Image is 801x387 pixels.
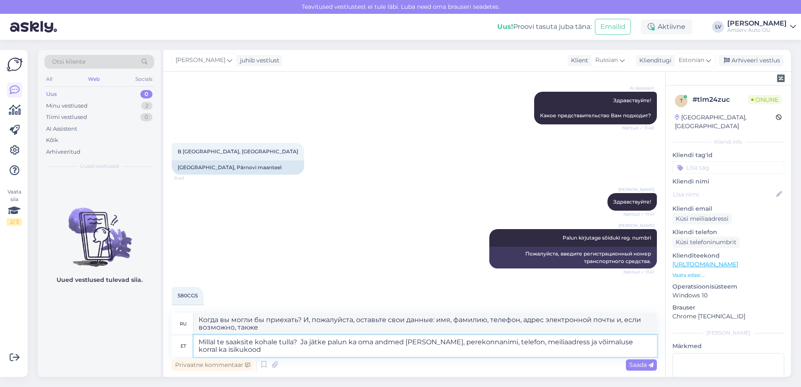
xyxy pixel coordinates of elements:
div: Klient [568,56,588,65]
div: 2 [141,102,152,110]
div: All [44,74,54,85]
span: Nähtud ✓ 11:41 [623,211,654,217]
span: 11:40 [174,175,206,181]
p: Chrome [TECHNICAL_ID] [672,312,784,321]
div: ru [180,317,187,331]
span: [PERSON_NAME] [618,222,654,229]
textarea: Когда вы могли бы приехать? И, пожалуйста, оставьте свои данные: имя, фамилию, телефон, адрес эле... [194,313,657,335]
div: 0 [140,90,152,98]
div: Tiimi vestlused [46,113,87,121]
div: LV [712,21,724,33]
a: [PERSON_NAME]Amserv Auto OÜ [727,20,796,34]
div: [GEOGRAPHIC_DATA], [GEOGRAPHIC_DATA] [675,113,776,131]
div: Minu vestlused [46,102,88,110]
span: Russian [595,56,618,65]
button: Emailid [595,19,631,35]
p: Märkmed [672,342,784,351]
div: Socials [134,74,154,85]
div: juhib vestlust [237,56,279,65]
div: Uus [46,90,57,98]
span: Otsi kliente [52,57,85,66]
span: AI Assistent [623,85,654,91]
p: Kliendi tag'id [672,151,784,160]
span: Здравствуйте! [613,199,651,205]
div: Klienditugi [636,56,672,65]
span: Online [748,95,782,104]
span: Palun kirjutage sõiduki reg. numbri [563,235,651,241]
input: Lisa nimi [673,190,775,199]
span: t [680,98,683,104]
span: Uued vestlused [80,163,119,170]
img: Askly Logo [7,57,23,72]
div: Arhiveeritud [46,148,80,156]
p: Uued vestlused tulevad siia. [57,276,142,284]
a: [URL][DOMAIN_NAME] [672,261,738,268]
div: [GEOGRAPHIC_DATA], Pärnovi maanteel [172,160,304,175]
div: Privaatne kommentaar [172,359,253,371]
span: Estonian [679,56,704,65]
div: Küsi telefoninumbrit [672,237,740,248]
textarea: Millal te saaksite kohale tulla? Ja jätke palun ka oma andmed [PERSON_NAME], perekonnanimi, telef... [194,335,657,357]
div: 580CGS [172,304,204,319]
div: 0 [140,113,152,121]
div: 2 / 3 [7,218,22,226]
div: Arhiveeri vestlus [719,55,783,66]
div: [PERSON_NAME] [727,20,787,27]
span: Saada [629,361,654,369]
p: Vaata edasi ... [672,271,784,279]
p: Kliendi email [672,204,784,213]
span: 580CGS [178,292,198,299]
div: Küsi meiliaadressi [672,213,732,224]
div: Vaata siia [7,188,22,226]
div: Proovi tasuta juba täna: [497,22,592,32]
span: Nähtud ✓ 11:40 [622,125,654,131]
span: [PERSON_NAME] [176,56,225,65]
input: Lisa tag [672,161,784,174]
img: No chats [38,193,161,268]
div: Пожалуйста, введите регистрационный номер транспортного средства. [489,247,657,268]
b: Uus! [497,23,513,31]
p: Kliendi nimi [672,177,784,186]
div: Amserv Auto OÜ [727,27,787,34]
div: AI Assistent [46,125,77,133]
p: Kliendi telefon [672,228,784,237]
p: Klienditeekond [672,251,784,260]
span: В [GEOGRAPHIC_DATA], [GEOGRAPHIC_DATA] [178,148,298,155]
div: Web [86,74,101,85]
div: # tlm24zuc [692,95,748,105]
p: Brauser [672,303,784,312]
img: zendesk [777,75,785,82]
span: Nähtud ✓ 11:41 [623,269,654,275]
div: et [181,339,186,353]
p: Windows 10 [672,291,784,300]
div: Kõik [46,136,58,144]
p: Operatsioonisüsteem [672,282,784,291]
span: [PERSON_NAME] [618,186,654,193]
div: Kliendi info [672,138,784,146]
div: [PERSON_NAME] [672,329,784,337]
div: Aktiivne [641,19,692,34]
